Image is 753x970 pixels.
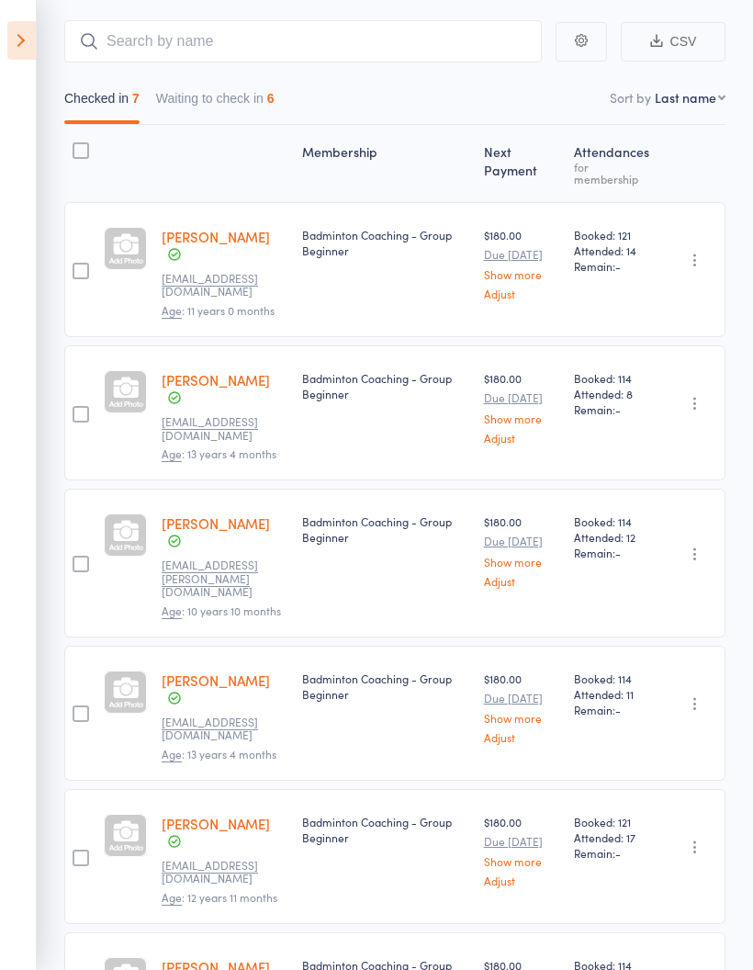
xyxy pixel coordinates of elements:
[574,829,651,845] span: Attended: 17
[484,268,559,280] a: Show more
[574,529,651,545] span: Attended: 12
[615,258,621,274] span: -
[484,513,559,586] div: $180.00
[162,272,281,299] small: zht2080@gmail.com
[484,248,559,261] small: Due [DATE]
[132,91,140,106] div: 7
[484,855,559,867] a: Show more
[574,513,651,529] span: Booked: 114
[574,161,651,185] div: for membership
[162,814,270,833] a: [PERSON_NAME]
[295,133,477,194] div: Membership
[615,545,621,560] span: -
[574,686,651,702] span: Attended: 11
[162,558,281,598] small: maharana.susanta@gmail.com
[574,386,651,401] span: Attended: 8
[267,91,275,106] div: 6
[574,258,651,274] span: Remain:
[484,575,559,587] a: Adjust
[567,133,658,194] div: Atten­dances
[162,227,270,246] a: [PERSON_NAME]
[484,874,559,886] a: Adjust
[302,227,469,258] div: Badminton Coaching - Group Beginner
[574,671,651,686] span: Booked: 114
[574,545,651,560] span: Remain:
[156,82,275,124] button: Waiting to check in6
[484,835,559,848] small: Due [DATE]
[610,88,651,107] label: Sort by
[302,513,469,545] div: Badminton Coaching - Group Beginner
[477,133,567,194] div: Next Payment
[162,446,276,462] span: : 13 years 4 months
[484,370,559,443] div: $180.00
[655,88,716,107] div: Last name
[162,513,270,533] a: [PERSON_NAME]
[574,845,651,861] span: Remain:
[615,401,621,417] span: -
[162,603,281,619] span: : 10 years 10 months
[484,814,559,886] div: $180.00
[64,82,140,124] button: Checked in7
[162,716,281,742] small: Dsnijn2017@gmail.com
[484,712,559,724] a: Show more
[615,845,621,861] span: -
[162,746,276,762] span: : 13 years 4 months
[574,702,651,717] span: Remain:
[302,370,469,401] div: Badminton Coaching - Group Beginner
[162,889,277,906] span: : 12 years 11 months
[302,814,469,845] div: Badminton Coaching - Group Beginner
[162,859,281,885] small: Nehasood49@gmail.com
[574,227,651,242] span: Booked: 121
[64,20,542,62] input: Search by name
[574,814,651,829] span: Booked: 121
[484,412,559,424] a: Show more
[484,692,559,705] small: Due [DATE]
[484,556,559,568] a: Show more
[162,671,270,690] a: [PERSON_NAME]
[484,731,559,743] a: Adjust
[162,415,281,442] small: Lakshmi.sri8@outlook.com
[162,370,270,389] a: [PERSON_NAME]
[574,242,651,258] span: Attended: 14
[484,288,559,299] a: Adjust
[484,535,559,547] small: Due [DATE]
[484,671,559,743] div: $180.00
[162,302,275,319] span: : 11 years 0 months
[574,370,651,386] span: Booked: 114
[615,702,621,717] span: -
[574,401,651,417] span: Remain:
[621,22,725,62] button: CSV
[484,227,559,299] div: $180.00
[484,391,559,404] small: Due [DATE]
[484,432,559,444] a: Adjust
[302,671,469,702] div: Badminton Coaching - Group Beginner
